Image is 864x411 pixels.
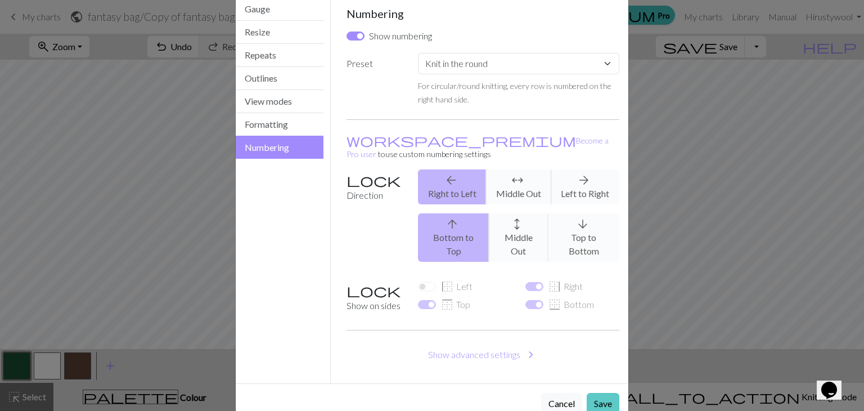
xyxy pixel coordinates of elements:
span: border_top [440,297,454,312]
label: Direction [340,169,411,271]
button: Outlines [236,67,323,90]
span: chevron_right [524,347,538,363]
button: View modes [236,90,323,113]
a: Become a Pro user [346,136,609,159]
button: Resize [236,21,323,44]
label: Bottom [548,298,594,311]
button: Show advanced settings [346,344,620,365]
label: Top [440,298,470,311]
label: Show numbering [369,29,432,43]
button: Numbering [236,136,323,159]
iframe: chat widget [817,366,853,400]
label: Left [440,280,472,293]
span: border_left [440,279,454,294]
span: border_right [548,279,561,294]
h5: Numbering [346,7,620,20]
span: workspace_premium [346,132,576,148]
label: Show on sides [340,280,411,316]
label: Preset [340,53,411,106]
span: border_bottom [548,297,561,312]
label: Right [548,280,583,293]
small: to use custom numbering settings [346,136,609,159]
button: Formatting [236,113,323,136]
button: Repeats [236,44,323,67]
small: For circular/round knitting, every row is numbered on the right hand side. [418,81,611,104]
